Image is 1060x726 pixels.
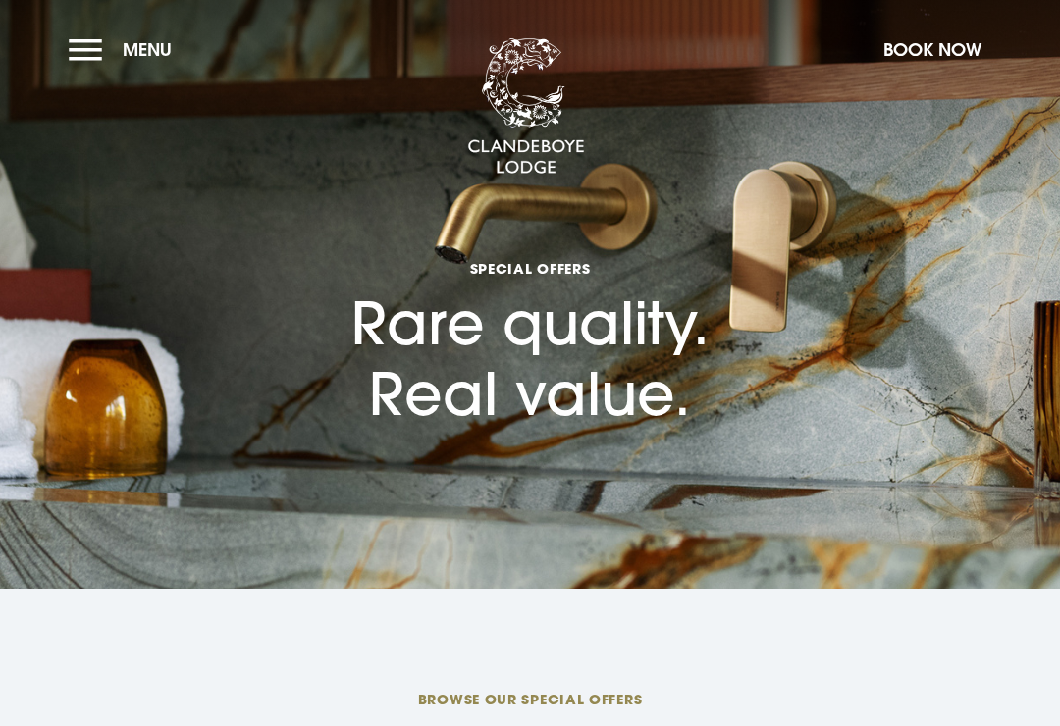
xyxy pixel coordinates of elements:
[351,170,710,430] h1: Rare quality. Real value.
[467,38,585,176] img: Clandeboye Lodge
[69,28,182,71] button: Menu
[110,690,950,708] span: BROWSE OUR SPECIAL OFFERS
[123,38,172,61] span: Menu
[874,28,991,71] button: Book Now
[351,259,710,278] span: Special Offers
